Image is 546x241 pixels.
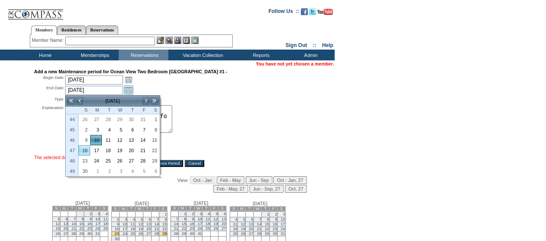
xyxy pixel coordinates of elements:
[142,97,150,105] a: >
[182,226,186,231] a: 22
[90,166,102,176] td: Monday, December 01, 2025
[246,176,272,184] input: Jun - Sep
[205,222,210,226] a: 18
[87,222,92,226] a: 16
[123,232,127,236] a: 24
[253,207,261,211] td: W
[168,50,235,60] td: Vacation Collection
[249,232,253,236] a: 27
[90,106,102,114] th: Monday
[114,135,125,145] a: 12
[257,232,261,236] a: 28
[91,156,101,166] a: 24
[34,69,227,74] strong: Add a new Maintenance period for Ocean View Two Bedroom [GEOGRAPHIC_DATA] #1 -
[89,212,92,216] a: 2
[309,8,316,15] img: Follow us on Twitter
[186,206,194,211] td: T
[137,115,148,124] a: 31
[114,146,125,155] a: 19
[79,226,84,231] a: 22
[210,206,218,211] td: F
[125,145,136,156] td: Thursday, November 20, 2025
[170,206,178,211] td: S
[102,114,114,125] td: Tuesday, October 28, 2025
[102,115,113,124] a: 28
[63,226,68,231] a: 20
[218,206,226,211] td: S
[71,232,76,236] a: 28
[66,156,79,166] th: 48
[91,135,101,145] a: 10
[102,125,113,135] a: 4
[79,232,84,236] a: 29
[174,232,178,236] a: 28
[278,207,285,211] td: S
[148,145,160,156] td: Saturday, November 22, 2025
[235,50,285,60] td: Reports
[235,217,237,222] a: 4
[123,227,127,231] a: 17
[57,25,86,34] a: Residences
[136,156,148,166] td: Friday, November 28, 2025
[265,227,269,231] a: 22
[71,226,76,231] a: 21
[182,232,186,236] a: 29
[111,232,119,236] td: 23
[136,106,148,114] th: Friday
[143,207,151,211] td: T
[79,114,90,125] td: Sunday, October 26, 2025
[56,232,60,236] a: 26
[114,106,125,114] th: Wednesday
[259,217,261,222] a: 7
[87,226,92,231] a: 23
[68,206,76,211] td: T
[130,222,135,226] a: 11
[159,207,167,211] td: S
[125,115,136,124] a: 30
[66,135,79,145] th: 46
[148,146,159,155] a: 22
[192,212,194,216] a: 2
[174,226,178,231] a: 21
[31,25,57,35] a: Members
[309,11,316,16] a: Follow us on Twitter
[214,217,218,221] a: 12
[125,125,136,135] td: Thursday, November 06, 2025
[100,206,108,211] td: S
[125,156,136,166] a: 27
[174,37,181,44] img: Impersonate
[90,125,102,135] td: Monday, November 03, 2025
[125,135,136,145] a: 13
[102,145,114,156] td: Tuesday, November 18, 2025
[148,166,160,176] td: Saturday, December 06, 2025
[91,125,101,135] a: 3
[114,115,125,124] a: 29
[148,114,160,125] td: Saturday, November 01, 2025
[130,227,135,231] a: 18
[257,222,261,226] a: 14
[241,222,245,226] a: 12
[114,156,125,166] td: Wednesday, November 26, 2025
[66,114,79,125] th: 44
[265,232,269,236] a: 29
[119,207,127,211] td: M
[150,97,159,105] a: >>
[125,106,136,114] th: Thursday
[141,217,143,222] a: 5
[198,222,202,226] a: 17
[198,232,202,236] a: 31
[194,206,202,211] td: W
[19,50,69,60] td: Home
[273,222,277,226] a: 16
[90,145,102,156] td: Monday, November 17, 2025
[76,206,84,211] td: W
[216,212,218,216] a: 5
[123,222,127,226] a: 10
[136,166,148,176] td: Friday, December 05, 2025
[66,125,79,135] th: 45
[267,212,269,216] a: 1
[253,201,268,206] span: [DATE]
[63,232,68,236] a: 27
[151,207,159,211] td: F
[148,156,160,166] td: Saturday, November 29, 2025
